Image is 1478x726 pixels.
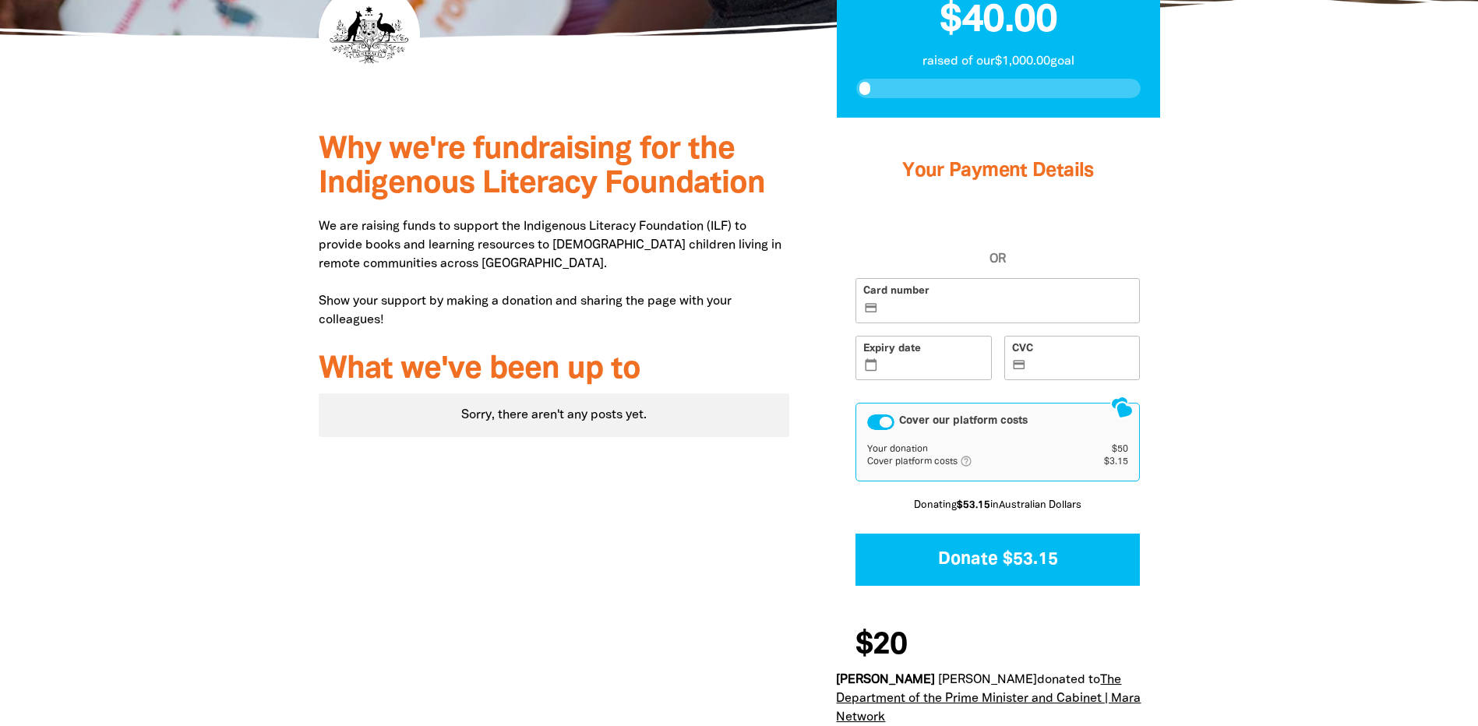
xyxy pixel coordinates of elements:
p: Donating in Australian Dollars [855,499,1140,514]
em: [PERSON_NAME] [938,675,1037,685]
td: Your donation [867,443,1080,456]
h3: What we've been up to [319,353,790,387]
p: We are raising funds to support the Indigenous Literacy Foundation (ILF) to provide books and lea... [319,217,790,330]
span: $40.00 [940,3,1057,39]
span: $20 [855,630,907,661]
h3: Your Payment Details [855,140,1140,203]
p: raised of our $1,000.00 goal [856,52,1141,71]
td: Cover platform costs [867,455,1080,469]
i: credit_card [1012,358,1027,372]
div: Sorry, there aren't any posts yet. [319,393,790,437]
b: $53.15 [957,501,990,510]
span: Why we're fundraising for the Indigenous Literacy Foundation [319,136,765,199]
td: $50 [1081,443,1129,456]
span: donated to [1037,675,1100,685]
em: [PERSON_NAME] [836,675,935,685]
a: The Department of the Prime Minister and Cabinet | Mara Network [836,675,1141,723]
i: help_outlined [960,455,985,467]
span: OR [855,250,1140,269]
iframe: PayPal-paypal [855,215,1140,250]
iframe: Secure expiration date input frame [881,360,984,373]
i: calendar_today [864,358,879,372]
button: Donate $53.15 [855,534,1140,586]
iframe: Secure card number input frame [881,302,1132,315]
iframe: Secure CVC input frame [1030,360,1133,373]
button: Cover our platform costs [867,414,894,430]
div: Paginated content [319,393,790,437]
i: credit_card [864,301,879,315]
td: $3.15 [1081,455,1129,469]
